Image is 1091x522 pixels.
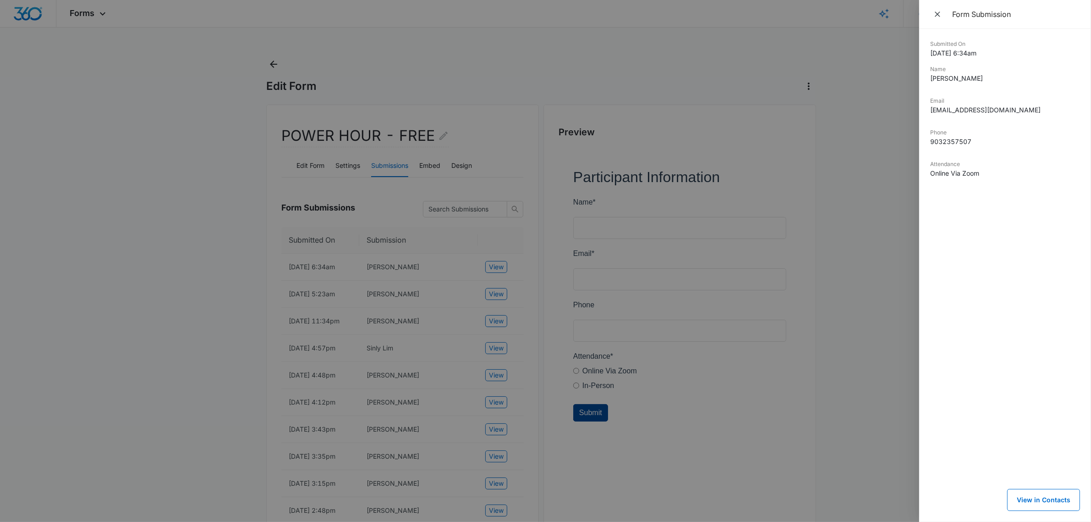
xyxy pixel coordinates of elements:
[930,97,1080,105] dt: Email
[1007,489,1080,511] button: View in Contacts
[930,168,1080,178] dd: Online Via Zoom
[930,7,947,21] button: Close
[930,40,1080,48] dt: Submitted On
[930,160,1080,168] dt: Attendance
[930,105,1080,115] dd: [EMAIL_ADDRESS][DOMAIN_NAME]
[930,48,1080,58] dd: [DATE] 6:34am
[6,240,29,248] span: Submit
[930,137,1080,146] dd: 9032357507
[9,197,64,208] label: Online Via Zoom
[930,65,1080,73] dt: Name
[930,73,1080,83] dd: [PERSON_NAME]
[930,128,1080,137] dt: Phone
[952,9,1080,19] div: Form Submission
[933,8,944,21] span: Close
[9,212,41,223] label: In-Person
